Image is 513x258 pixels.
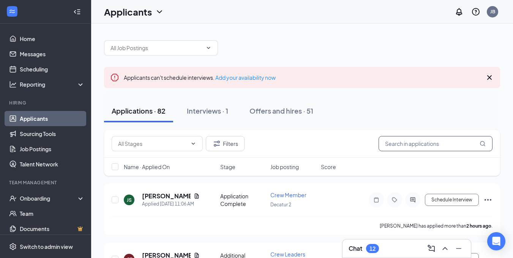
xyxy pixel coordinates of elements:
svg: Cross [485,73,494,82]
a: Messages [20,46,85,62]
svg: ChevronUp [440,244,450,253]
button: Minimize [453,242,465,255]
div: Application Complete [220,192,266,207]
span: Crew Member [270,192,306,198]
span: Score [321,163,336,171]
div: JB [490,8,495,15]
svg: ChevronDown [205,45,212,51]
svg: Analysis [9,81,17,88]
svg: Settings [9,243,17,250]
svg: WorkstreamLogo [8,8,16,15]
button: Filter Filters [206,136,245,151]
svg: ChevronDown [190,141,196,147]
div: Offers and hires · 51 [249,106,313,116]
div: Team Management [9,179,83,186]
input: All Stages [118,139,187,148]
div: JS [127,197,132,203]
svg: ChevronDown [155,7,164,16]
span: Decatur 2 [270,202,291,207]
svg: Tag [390,197,399,203]
div: Onboarding [20,195,78,202]
span: Applicants can't schedule interviews. [124,74,276,81]
div: Switch to admin view [20,243,73,250]
a: Home [20,31,85,46]
a: Team [20,206,85,221]
span: Name · Applied On [124,163,170,171]
div: Interviews · 1 [187,106,228,116]
svg: Note [372,197,381,203]
svg: Error [110,73,119,82]
button: Schedule Interview [425,194,479,206]
div: Open Intercom Messenger [487,232,505,250]
h3: Chat [349,244,362,253]
svg: UserCheck [9,195,17,202]
button: ComposeMessage [425,242,437,255]
svg: ActiveChat [408,197,417,203]
p: [PERSON_NAME] has applied more than . [380,223,492,229]
svg: MagnifyingGlass [480,141,486,147]
a: Sourcing Tools [20,126,85,141]
a: Add your availability now [215,74,276,81]
svg: Document [194,193,200,199]
span: Job posting [270,163,299,171]
a: DocumentsCrown [20,221,85,236]
span: Crew Leaders [270,251,305,258]
button: ChevronUp [439,242,451,255]
h5: [PERSON_NAME] [142,192,191,200]
b: 2 hours ago [466,223,491,229]
div: Applied [DATE] 11:06 AM [142,200,200,208]
svg: Filter [212,139,221,148]
div: Applications · 82 [112,106,166,116]
svg: QuestionInfo [471,7,480,16]
a: Talent Network [20,157,85,172]
h1: Applicants [104,5,152,18]
input: All Job Postings [110,44,202,52]
a: Scheduling [20,62,85,77]
a: Applicants [20,111,85,126]
div: 12 [369,245,376,252]
div: Hiring [9,100,83,106]
input: Search in applications [379,136,492,151]
svg: Ellipses [483,195,492,204]
div: Reporting [20,81,85,88]
a: Job Postings [20,141,85,157]
svg: Collapse [73,8,81,16]
svg: Minimize [454,244,463,253]
span: Stage [220,163,235,171]
svg: ComposeMessage [427,244,436,253]
svg: Notifications [455,7,464,16]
